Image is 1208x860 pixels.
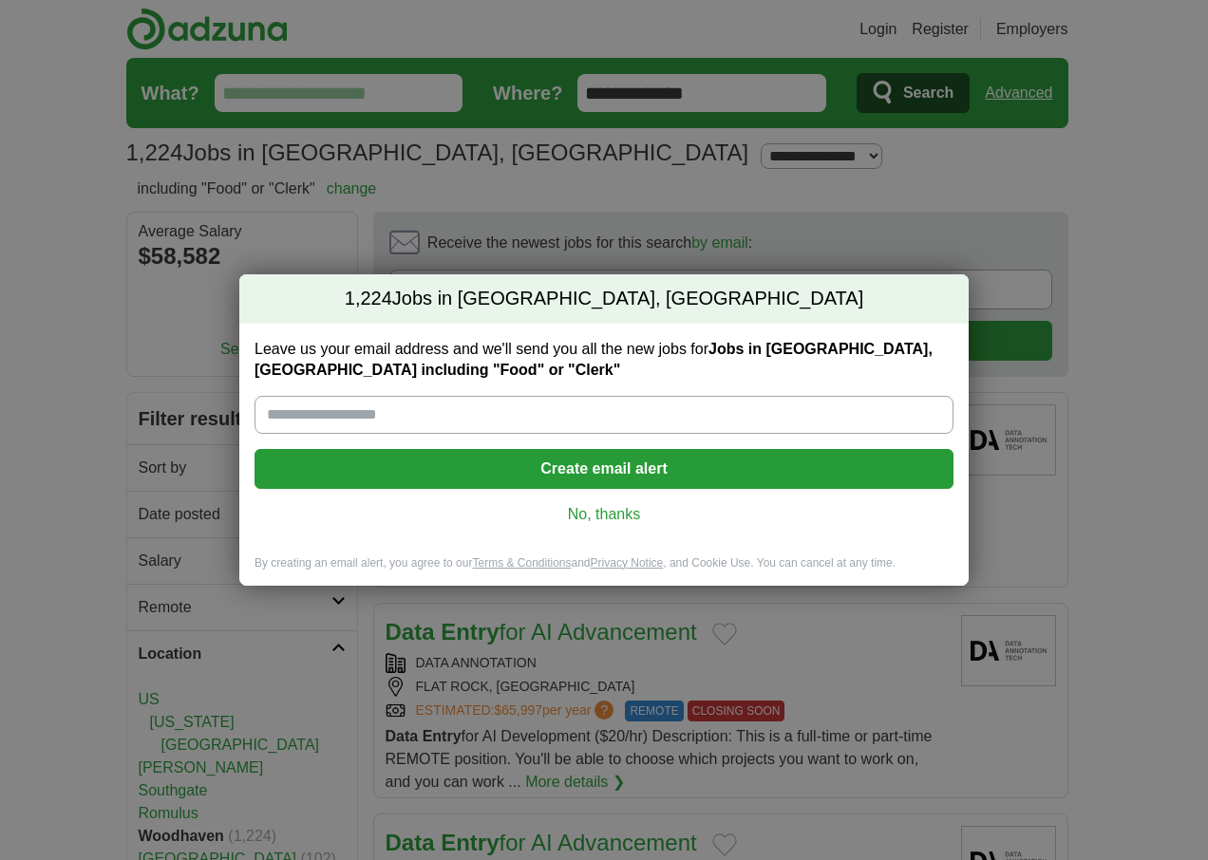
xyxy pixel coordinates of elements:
span: 1,224 [345,286,392,312]
h2: Jobs in [GEOGRAPHIC_DATA], [GEOGRAPHIC_DATA] [239,274,969,324]
a: Terms & Conditions [472,556,571,570]
label: Leave us your email address and we'll send you all the new jobs for [255,339,953,381]
strong: Jobs in [GEOGRAPHIC_DATA], [GEOGRAPHIC_DATA] including "Food" or "Clerk" [255,341,933,378]
div: By creating an email alert, you agree to our and , and Cookie Use. You can cancel at any time. [239,555,969,587]
a: Privacy Notice [591,556,664,570]
a: No, thanks [270,504,938,525]
button: Create email alert [255,449,953,489]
